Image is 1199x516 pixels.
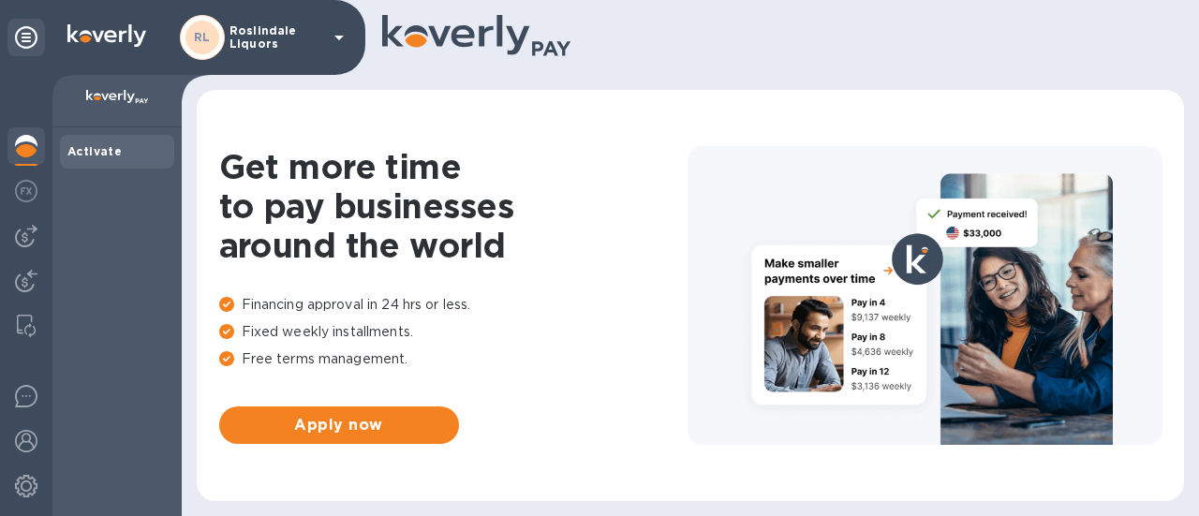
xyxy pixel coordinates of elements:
b: RL [194,30,211,44]
p: Financing approval in 24 hrs or less. [219,295,688,315]
b: Activate [67,144,122,158]
img: Logo [67,24,146,47]
p: Free terms management. [219,349,688,369]
button: Apply now [219,406,459,444]
h1: Get more time to pay businesses around the world [219,147,688,265]
p: Fixed weekly installments. [219,322,688,342]
span: Apply now [234,414,444,436]
p: Roslindale Liquors [229,24,323,51]
div: Unpin categories [7,19,45,56]
img: Foreign exchange [15,180,37,202]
